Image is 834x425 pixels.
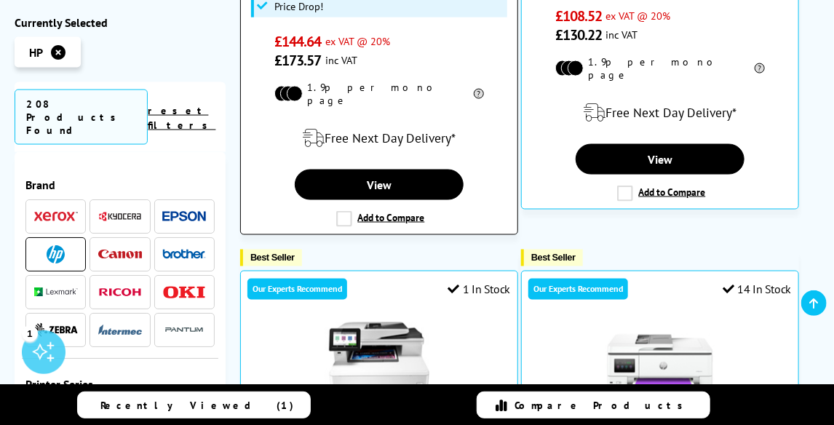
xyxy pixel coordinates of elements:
a: Epson [162,207,206,225]
img: Canon [98,249,142,258]
span: £130.22 [555,25,603,44]
img: Kyocera [98,210,142,221]
li: 1.9p per mono page [274,81,484,107]
div: Printer Series [25,376,215,391]
img: Intermec [98,325,142,335]
div: Our Experts Recommend [528,279,628,300]
span: Recently Viewed (1) [100,399,294,412]
a: HP [34,245,78,263]
a: Xerox [34,207,78,225]
li: 1.9p per mono page [555,55,765,82]
a: Kyocera [98,207,142,225]
button: Best Seller [240,250,302,266]
img: HP [47,245,65,263]
span: £144.64 [274,32,322,51]
div: 1 In Stock [448,282,510,297]
div: 14 In Stock [723,282,791,297]
a: Zebra [34,320,78,338]
a: View [295,170,464,200]
a: Ricoh [98,282,142,301]
img: Brother [162,248,206,258]
img: Xerox [34,211,78,221]
div: 1 [22,325,38,341]
div: Our Experts Recommend [247,279,347,300]
span: HP [29,44,43,59]
img: OKI [162,285,206,298]
a: Brother [162,245,206,263]
span: Best Seller [250,253,295,263]
a: View [576,144,744,175]
a: Lexmark [34,282,78,301]
img: Epson [162,210,206,221]
a: Pantum [162,320,206,338]
a: Compare Products [477,392,711,418]
img: Zebra [34,322,78,337]
div: Currently Selected [15,15,226,29]
div: modal_delivery [248,118,510,159]
span: Best Seller [531,253,576,263]
span: ex VAT @ 20% [325,34,390,48]
label: Add to Compare [617,186,706,202]
img: Ricoh [98,287,142,295]
div: Brand [25,177,215,191]
button: Best Seller [521,250,583,266]
span: £108.52 [555,7,603,25]
span: Compare Products [515,399,691,412]
span: Price Drop! [275,1,324,12]
span: 208 Products Found [15,89,148,144]
span: ex VAT @ 20% [606,9,671,23]
a: Canon [98,245,142,263]
label: Add to Compare [336,211,425,227]
img: Pantum [162,321,206,338]
a: Recently Viewed (1) [77,392,311,418]
a: reset filters [148,103,215,131]
img: Lexmark [34,287,78,296]
span: £173.57 [274,51,322,70]
div: modal_delivery [529,92,791,133]
span: inc VAT [606,28,638,41]
span: inc VAT [325,53,357,67]
a: Intermec [98,320,142,338]
a: OKI [162,282,206,301]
